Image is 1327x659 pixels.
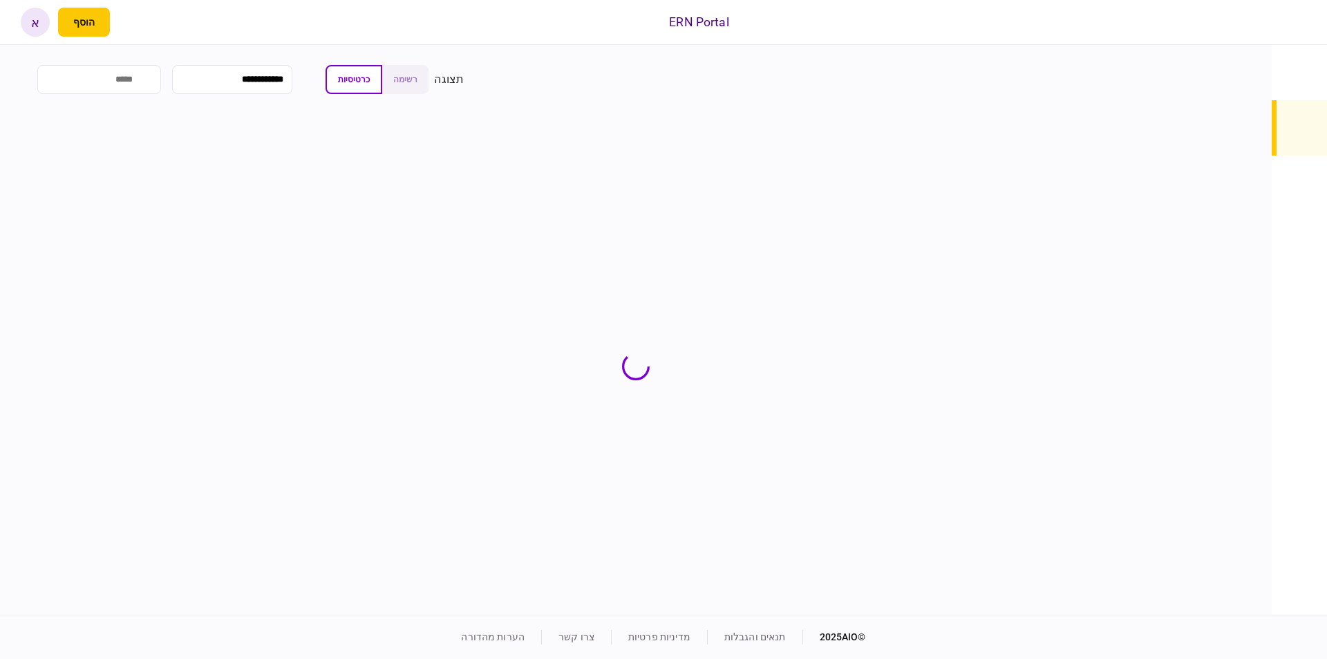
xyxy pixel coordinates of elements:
[669,13,728,31] div: ERN Portal
[393,75,417,84] span: רשימה
[21,8,50,37] button: א
[58,8,110,37] button: פתח תפריט להוספת לקוח
[802,630,866,644] div: © 2025 AIO
[724,631,786,642] a: תנאים והגבלות
[558,631,594,642] a: צרו קשר
[338,75,370,84] span: כרטיסיות
[461,631,525,642] a: הערות מהדורה
[382,65,429,94] button: רשימה
[434,71,464,88] div: תצוגה
[326,65,382,94] button: כרטיסיות
[118,8,147,37] button: פתח רשימת התראות
[628,631,690,642] a: מדיניות פרטיות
